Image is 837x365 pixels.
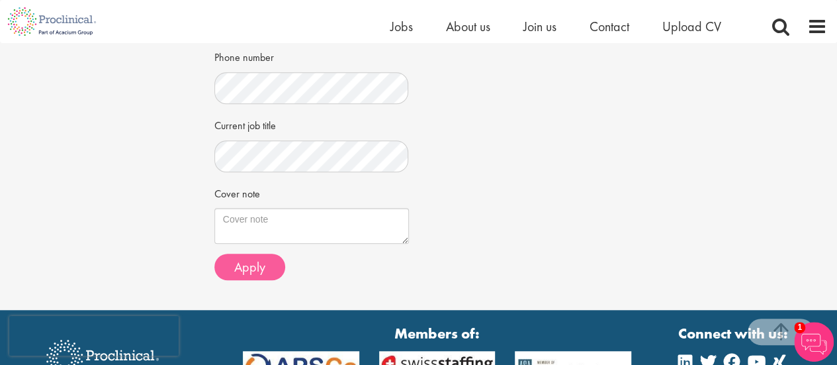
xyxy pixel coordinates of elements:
a: Jobs [390,18,413,35]
strong: Members of: [243,323,632,344]
iframe: reCAPTCHA [9,316,179,356]
span: Apply [234,258,265,276]
label: Current job title [214,114,276,134]
label: Phone number [214,46,274,66]
a: About us [446,18,490,35]
a: Contact [590,18,629,35]
span: 1 [794,322,805,333]
a: Join us [523,18,556,35]
strong: Connect with us: [678,323,791,344]
img: Chatbot [794,322,834,362]
a: Upload CV [662,18,721,35]
button: Apply [214,254,285,280]
label: Cover note [214,182,260,202]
